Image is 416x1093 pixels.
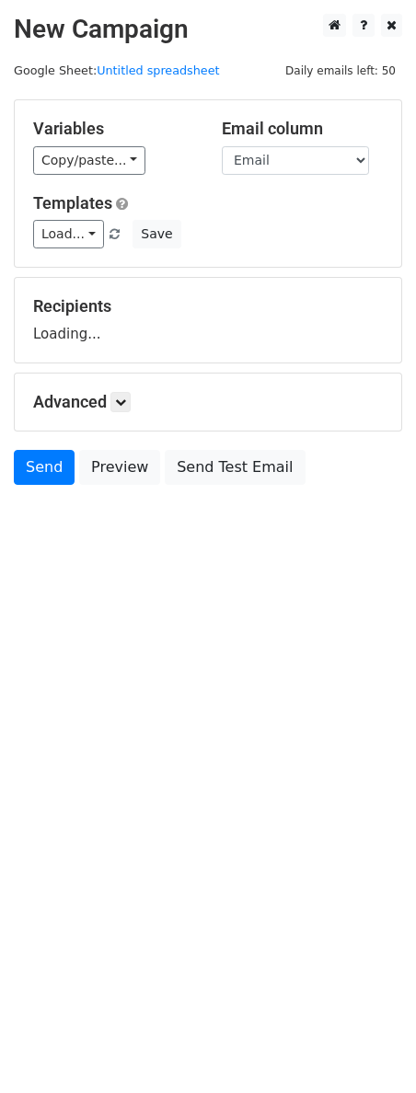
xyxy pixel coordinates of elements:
h2: New Campaign [14,14,402,45]
h5: Advanced [33,392,383,412]
a: Load... [33,220,104,248]
button: Save [133,220,180,248]
a: Templates [33,193,112,213]
span: Daily emails left: 50 [279,61,402,81]
h5: Recipients [33,296,383,316]
h5: Variables [33,119,194,139]
div: Loading... [33,296,383,344]
h5: Email column [222,119,383,139]
a: Preview [79,450,160,485]
a: Send [14,450,75,485]
a: Copy/paste... [33,146,145,175]
a: Send Test Email [165,450,305,485]
a: Untitled spreadsheet [97,63,219,77]
small: Google Sheet: [14,63,220,77]
a: Daily emails left: 50 [279,63,402,77]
